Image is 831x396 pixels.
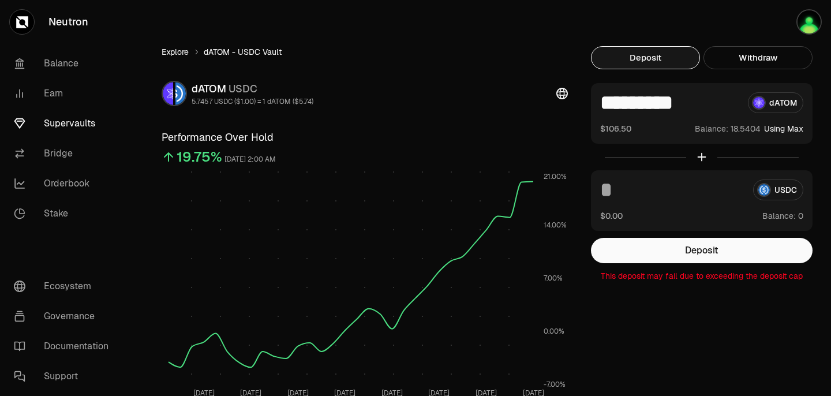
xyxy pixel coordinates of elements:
[5,271,125,301] a: Ecosystem
[762,210,796,222] span: Balance:
[703,46,813,69] button: Withdraw
[5,48,125,79] a: Balance
[192,97,313,106] div: 5.7457 USDC ($1.00) = 1 dATOM ($5.74)
[544,221,567,230] tspan: 14.00%
[5,79,125,109] a: Earn
[796,9,822,35] img: air
[600,210,623,222] button: $0.00
[162,46,568,58] nav: breadcrumb
[162,129,568,145] h3: Performance Over Hold
[544,274,563,283] tspan: 7.00%
[544,327,564,336] tspan: 0.00%
[5,109,125,139] a: Supervaults
[5,331,125,361] a: Documentation
[764,123,803,135] button: Using Max
[544,380,566,389] tspan: -7.00%
[224,153,276,166] div: [DATE] 2:00 AM
[177,148,222,166] div: 19.75%
[192,81,313,97] div: dATOM
[5,139,125,169] a: Bridge
[591,238,813,263] button: Deposit
[591,270,813,282] p: This deposit may fail due to exceeding the deposit cap
[5,361,125,391] a: Support
[591,46,700,69] button: Deposit
[204,46,282,58] span: dATOM - USDC Vault
[695,123,728,135] span: Balance:
[5,169,125,199] a: Orderbook
[229,82,257,95] span: USDC
[175,82,186,105] img: USDC Logo
[163,82,173,105] img: dATOM Logo
[162,46,189,58] a: Explore
[5,199,125,229] a: Stake
[544,172,567,181] tspan: 21.00%
[600,122,631,135] button: $106.50
[5,301,125,331] a: Governance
